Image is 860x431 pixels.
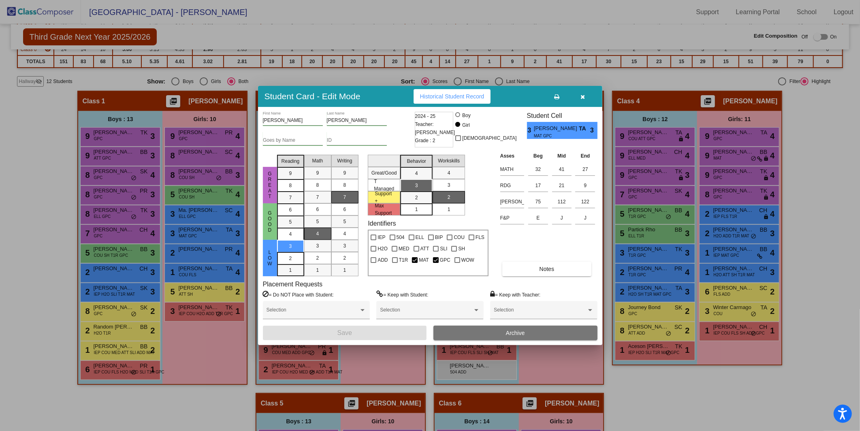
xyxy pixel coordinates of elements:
[378,233,385,242] span: IEP
[414,89,491,104] button: Historical Student Record
[344,267,346,274] span: 1
[344,169,346,177] span: 9
[289,182,292,189] span: 8
[415,137,435,145] span: Grade : 2
[506,330,525,336] span: Archive
[420,244,429,254] span: ATT
[266,250,273,267] span: Low
[316,242,319,250] span: 3
[500,196,524,208] input: assessment
[368,220,396,227] label: Identifiers
[263,326,427,340] button: Save
[266,171,273,199] span: Great
[415,182,418,189] span: 3
[316,169,319,177] span: 9
[590,126,597,135] span: 3
[378,255,388,265] span: ADD
[316,206,319,213] span: 6
[289,255,292,262] span: 2
[527,126,534,135] span: 3
[462,122,470,129] div: Girl
[415,206,418,213] span: 1
[344,181,346,189] span: 8
[266,210,273,233] span: Good
[344,254,346,262] span: 2
[419,255,429,265] span: MAT
[289,194,292,201] span: 7
[282,158,300,165] span: Reading
[263,280,323,288] label: Placement Requests
[344,242,346,250] span: 3
[454,233,465,242] span: COU
[415,194,418,201] span: 2
[265,91,361,101] h3: Student Card - Edit Mode
[448,169,450,177] span: 4
[416,233,424,242] span: ELL
[500,212,524,224] input: assessment
[461,255,474,265] span: WOW
[440,255,450,265] span: GPC
[378,244,388,254] span: H2O
[415,120,455,137] span: Teacher: [PERSON_NAME]
[337,157,352,164] span: Writing
[399,255,408,265] span: T1R
[397,233,405,242] span: 504
[289,230,292,238] span: 4
[526,151,550,160] th: Beg
[289,206,292,213] span: 6
[316,267,319,274] span: 1
[440,244,447,254] span: SLI
[316,194,319,201] span: 7
[462,112,471,119] div: Boy
[407,158,426,165] span: Behavior
[540,266,555,272] span: Notes
[458,244,465,254] span: SH
[376,290,428,299] label: = Keep with Student:
[500,179,524,192] input: assessment
[289,243,292,250] span: 3
[527,112,598,119] h3: Student Cell
[534,133,573,139] span: MAT GPC
[448,181,450,189] span: 3
[316,218,319,225] span: 5
[438,157,460,164] span: Workskills
[337,329,352,336] span: Save
[420,93,484,100] span: Historical Student Record
[316,181,319,189] span: 8
[448,206,450,213] span: 1
[344,218,346,225] span: 5
[263,138,323,143] input: goes by name
[312,157,323,164] span: Math
[534,124,579,133] span: [PERSON_NAME]
[573,151,597,160] th: End
[344,194,346,201] span: 7
[289,218,292,226] span: 5
[289,267,292,274] span: 1
[502,262,591,276] button: Notes
[448,194,450,201] span: 2
[498,151,526,160] th: Asses
[500,163,524,175] input: assessment
[579,124,590,133] span: TA
[462,133,516,143] span: [DEMOGRAPHIC_DATA]
[433,326,598,340] button: Archive
[316,254,319,262] span: 2
[415,170,418,177] span: 4
[344,206,346,213] span: 6
[550,151,574,160] th: Mid
[289,170,292,177] span: 9
[435,233,443,242] span: BIP
[476,233,484,242] span: FLS
[490,290,540,299] label: = Keep with Teacher:
[399,244,410,254] span: MED
[344,230,346,237] span: 4
[316,230,319,237] span: 4
[415,112,436,120] span: 2024 - 25
[263,290,334,299] label: = Do NOT Place with Student:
